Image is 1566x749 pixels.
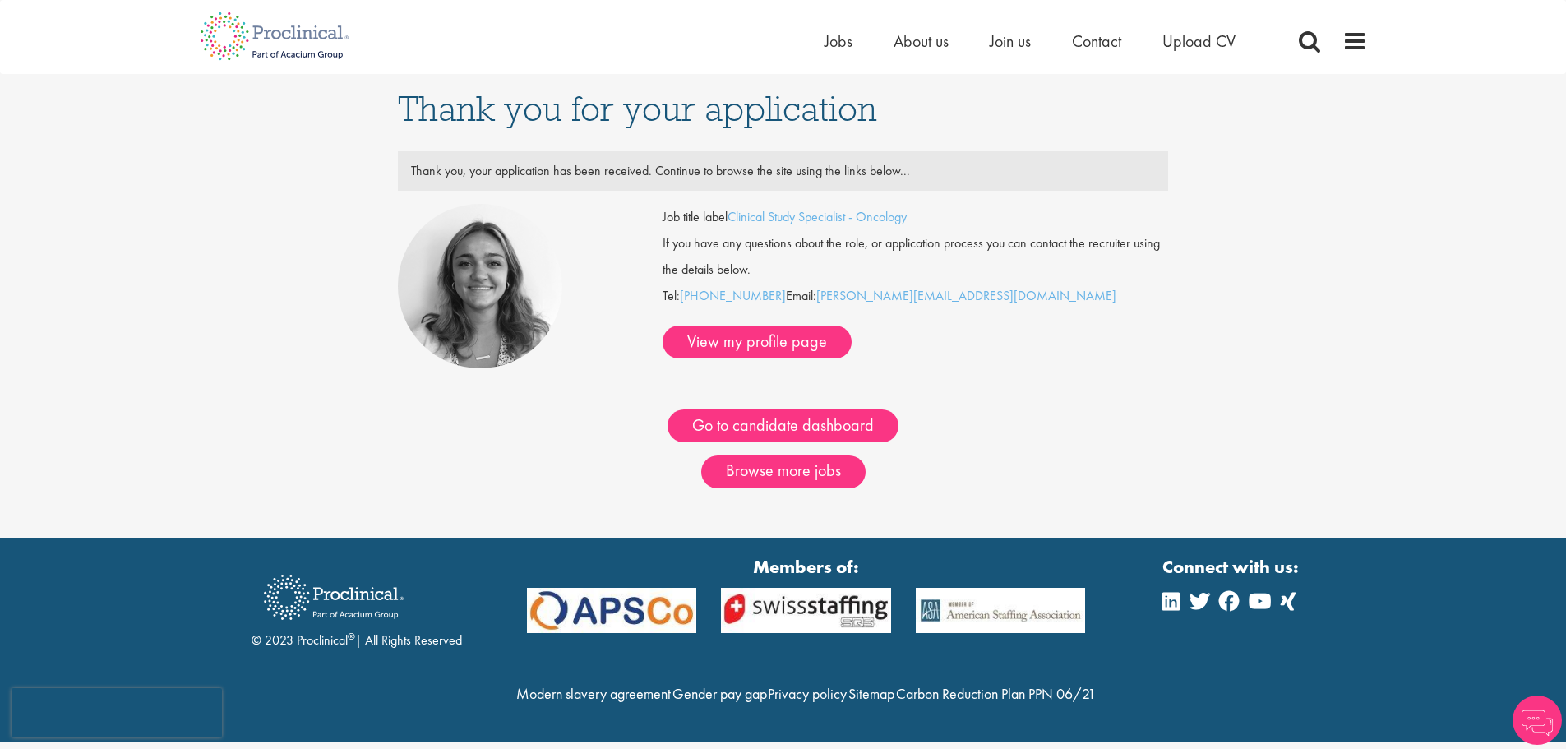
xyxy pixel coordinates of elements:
[768,684,847,703] a: Privacy policy
[672,684,767,703] a: Gender pay gap
[398,204,562,368] img: Jackie Cerchio
[1072,30,1121,52] a: Contact
[399,158,1168,184] div: Thank you, your application has been received. Continue to browse the site using the links below...
[398,86,877,131] span: Thank you for your application
[650,204,1180,230] div: Job title label
[680,287,786,304] a: [PHONE_NUMBER]
[709,588,903,633] img: APSCo
[848,684,894,703] a: Sitemap
[663,326,852,358] a: View my profile page
[990,30,1031,52] a: Join us
[701,455,866,488] a: Browse more jobs
[896,684,1096,703] a: Carbon Reduction Plan PPN 06/21
[527,554,1086,580] strong: Members of:
[12,688,222,737] iframe: reCAPTCHA
[348,630,355,643] sup: ®
[1162,554,1302,580] strong: Connect with us:
[650,230,1180,283] div: If you have any questions about the role, or application process you can contact the recruiter us...
[728,208,907,225] a: Clinical Study Specialist - Oncology
[903,588,1098,633] img: APSCo
[515,588,709,633] img: APSCo
[1513,696,1562,745] img: Chatbot
[516,684,671,703] a: Modern slavery agreement
[825,30,852,52] a: Jobs
[816,287,1116,304] a: [PERSON_NAME][EMAIL_ADDRESS][DOMAIN_NAME]
[668,409,898,442] a: Go to candidate dashboard
[252,563,416,631] img: Proclinical Recruitment
[894,30,949,52] a: About us
[663,204,1168,358] div: Tel: Email:
[1162,30,1236,52] a: Upload CV
[252,562,462,650] div: © 2023 Proclinical | All Rights Reserved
